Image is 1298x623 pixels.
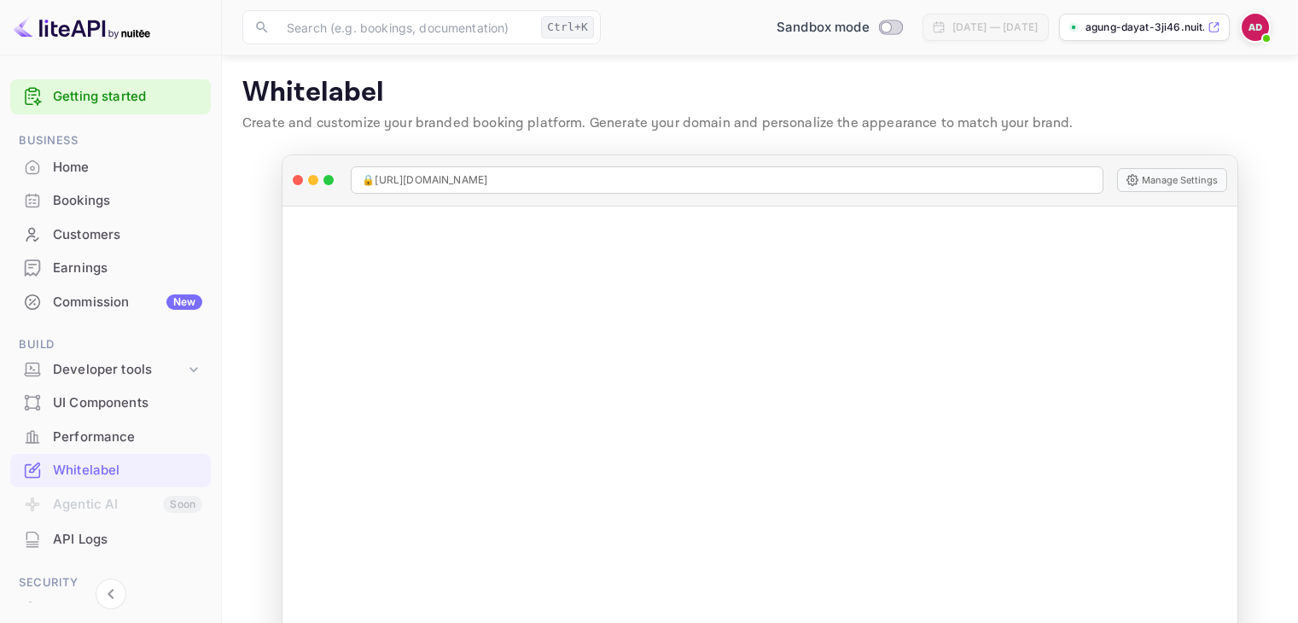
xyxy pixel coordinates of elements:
[53,87,202,107] a: Getting started
[10,184,211,216] a: Bookings
[10,184,211,218] div: Bookings
[53,191,202,211] div: Bookings
[10,286,211,319] div: CommissionNew
[10,335,211,354] span: Build
[96,579,126,609] button: Collapse navigation
[10,523,211,555] a: API Logs
[10,387,211,420] div: UI Components
[10,151,211,183] a: Home
[10,523,211,556] div: API Logs
[952,20,1038,35] div: [DATE] — [DATE]
[362,172,487,188] span: 🔒 [URL][DOMAIN_NAME]
[10,286,211,317] a: CommissionNew
[242,114,1278,134] p: Create and customize your branded booking platform. Generate your domain and personalize the appe...
[10,218,211,250] a: Customers
[10,387,211,418] a: UI Components
[53,225,202,245] div: Customers
[10,421,211,454] div: Performance
[777,18,870,38] span: Sandbox mode
[10,454,211,487] div: Whitelabel
[10,252,211,283] a: Earnings
[10,79,211,114] div: Getting started
[10,218,211,252] div: Customers
[53,360,185,380] div: Developer tools
[10,131,211,150] span: Business
[10,355,211,385] div: Developer tools
[53,530,202,550] div: API Logs
[166,294,202,310] div: New
[276,10,534,44] input: Search (e.g. bookings, documentation)
[10,574,211,592] span: Security
[1086,20,1204,35] p: agung-dayat-3ji46.nuit...
[1117,168,1227,192] button: Manage Settings
[14,14,150,41] img: LiteAPI logo
[53,428,202,447] div: Performance
[53,393,202,413] div: UI Components
[541,16,594,38] div: Ctrl+K
[53,461,202,480] div: Whitelabel
[10,454,211,486] a: Whitelabel
[53,158,202,178] div: Home
[53,259,202,278] div: Earnings
[53,599,202,619] div: Team management
[770,18,909,38] div: Switch to Production mode
[10,252,211,285] div: Earnings
[10,151,211,184] div: Home
[10,421,211,452] a: Performance
[53,293,202,312] div: Commission
[1242,14,1269,41] img: agung dayat
[242,76,1278,110] p: Whitelabel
